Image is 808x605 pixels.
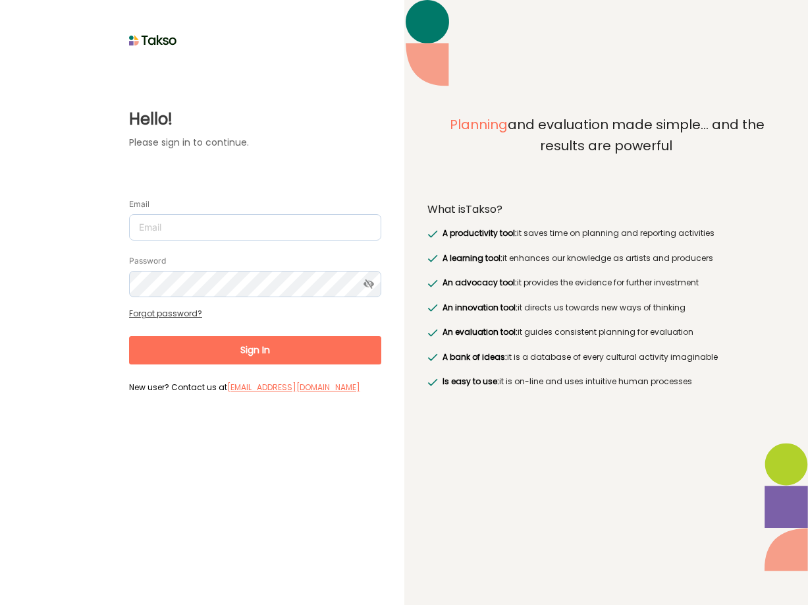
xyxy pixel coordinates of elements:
[440,351,718,364] label: it is a database of every cultural activity imaginable
[440,326,693,339] label: it guides consistent planning for evaluation
[443,326,518,337] span: An evaluation tool:
[466,202,502,217] span: Takso?
[427,254,438,262] img: greenRight
[443,351,507,362] span: A bank of ideas:
[427,378,438,386] img: greenRight
[440,227,714,240] label: it saves time on planning and reporting activities
[427,279,438,287] img: greenRight
[427,353,438,361] img: greenRight
[129,107,381,131] label: Hello!
[129,30,177,50] img: taksoLoginLogo
[129,308,202,319] a: Forgot password?
[440,301,686,314] label: it directs us towards new ways of thinking
[443,277,517,288] span: An advocacy tool:
[129,136,381,150] label: Please sign in to continue.
[227,381,360,394] label: [EMAIL_ADDRESS][DOMAIN_NAME]
[450,115,508,134] span: Planning
[227,382,360,393] a: [EMAIL_ADDRESS][DOMAIN_NAME]
[443,376,499,387] span: Is easy to use:
[129,214,381,241] input: Email
[440,375,692,388] label: it is on-line and uses intuitive human processes
[443,302,518,313] span: An innovation tool:
[427,329,438,337] img: greenRight
[129,256,166,266] label: Password
[427,115,786,186] label: and evaluation made simple... and the results are powerful
[427,230,438,238] img: greenRight
[427,304,438,312] img: greenRight
[129,336,381,364] button: Sign In
[129,199,149,210] label: Email
[427,203,502,216] label: What is
[440,276,699,289] label: it provides the evidence for further investment
[443,252,502,264] span: A learning tool:
[443,227,517,239] span: A productivity tool:
[440,252,713,265] label: it enhances our knowledge as artists and producers
[129,381,381,393] label: New user? Contact us at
